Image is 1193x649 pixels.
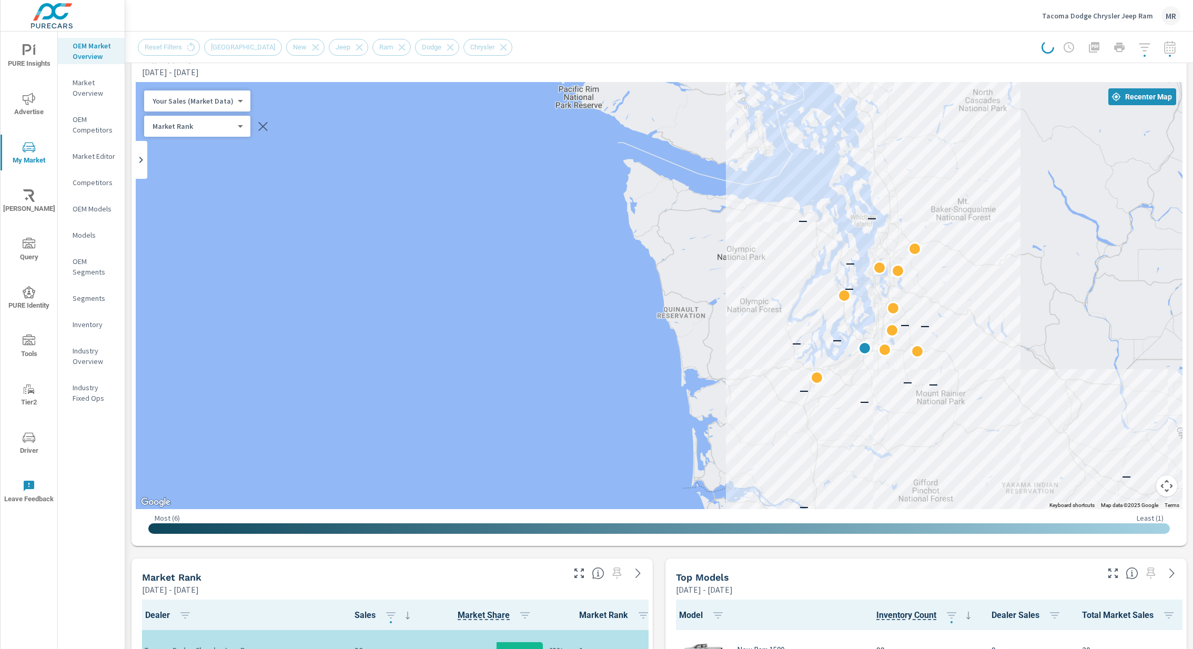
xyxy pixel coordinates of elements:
[144,121,242,131] div: Your Sales (Market Data)
[792,337,801,350] p: —
[58,75,125,101] div: Market Overview
[800,384,808,397] p: —
[58,380,125,406] div: Industry Fixed Ops
[153,96,234,106] p: Your Sales (Market Data)
[458,609,535,622] span: Market Share
[676,572,729,583] h5: Top Models
[142,66,199,78] p: [DATE] - [DATE]
[901,319,909,331] p: —
[155,513,180,523] p: Most ( 6 )
[73,346,116,367] p: Industry Overview
[58,290,125,306] div: Segments
[58,111,125,138] div: OEM Competitors
[142,583,199,596] p: [DATE] - [DATE]
[1156,475,1177,496] button: Map camera controls
[4,286,54,312] span: PURE Identity
[4,44,54,70] span: PURE Insights
[58,227,125,243] div: Models
[1164,565,1180,582] a: See more details in report
[73,204,116,214] p: OEM Models
[58,201,125,217] div: OEM Models
[4,480,54,505] span: Leave Feedback
[4,238,54,263] span: Query
[138,495,173,509] img: Google
[4,431,54,457] span: Driver
[58,38,125,64] div: OEM Market Overview
[73,177,116,188] p: Competitors
[355,609,414,622] span: Sales
[1042,11,1153,21] p: Tacoma Dodge Chrysler Jeep Ram
[1101,502,1158,508] span: Map data ©2025 Google
[73,382,116,403] p: Industry Fixed Ops
[1082,609,1179,622] span: Total Market Sales
[846,257,855,270] p: —
[58,148,125,164] div: Market Editor
[876,609,936,622] span: The number of vehicles currently in dealer inventory. This does not include shared inventory, nor...
[4,334,54,360] span: Tools
[138,495,173,509] a: Open this area in Google Maps (opens a new window)
[1143,565,1159,582] span: Select a preset date range to save this widget
[4,93,54,118] span: Advertise
[798,215,807,227] p: —
[58,175,125,190] div: Competitors
[929,378,938,391] p: —
[1161,6,1180,25] div: MR
[571,565,588,582] button: Make Fullscreen
[58,317,125,332] div: Inventory
[73,77,116,98] p: Market Overview
[73,319,116,330] p: Inventory
[73,230,116,240] p: Models
[921,320,929,332] p: —
[609,565,625,582] span: Select a preset date range to save this widget
[679,609,729,622] span: Model
[153,121,234,131] p: Market Rank
[1126,567,1138,580] span: Find the biggest opportunities within your model lineup nationwide. [Source: Market registration ...
[833,334,842,347] p: —
[58,343,125,369] div: Industry Overview
[1,32,57,515] div: nav menu
[876,609,975,622] span: Inventory Count
[4,189,54,215] span: [PERSON_NAME]
[860,396,869,408] p: —
[1049,502,1095,509] button: Keyboard shortcuts
[579,609,654,622] span: Market Rank
[1137,513,1164,523] p: Least ( 1 )
[1108,88,1176,105] button: Recenter Map
[592,567,604,580] span: Market Rank shows you how you rank, in terms of sales, to other dealerships in your market. “Mark...
[4,383,54,409] span: Tier2
[144,96,242,106] div: Your Sales (Market Data)
[73,151,116,161] p: Market Editor
[73,293,116,303] p: Segments
[145,609,196,622] span: Dealer
[73,256,116,277] p: OEM Segments
[1105,565,1121,582] button: Make Fullscreen
[73,114,116,135] p: OEM Competitors
[58,253,125,280] div: OEM Segments
[903,376,912,389] p: —
[800,501,808,513] p: —
[458,609,510,622] span: Dealer Sales / Total Market Sales. [Market = within dealer PMA (or 60 miles if no PMA is defined)...
[630,565,646,582] a: See more details in report
[1165,502,1179,508] a: Terms (opens in new tab)
[845,282,854,295] p: —
[1122,470,1131,483] p: —
[4,141,54,167] span: My Market
[676,583,733,596] p: [DATE] - [DATE]
[142,572,201,583] h5: Market Rank
[867,212,876,225] p: —
[992,609,1065,622] span: Dealer Sales
[73,40,116,62] p: OEM Market Overview
[1113,92,1172,102] span: Recenter Map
